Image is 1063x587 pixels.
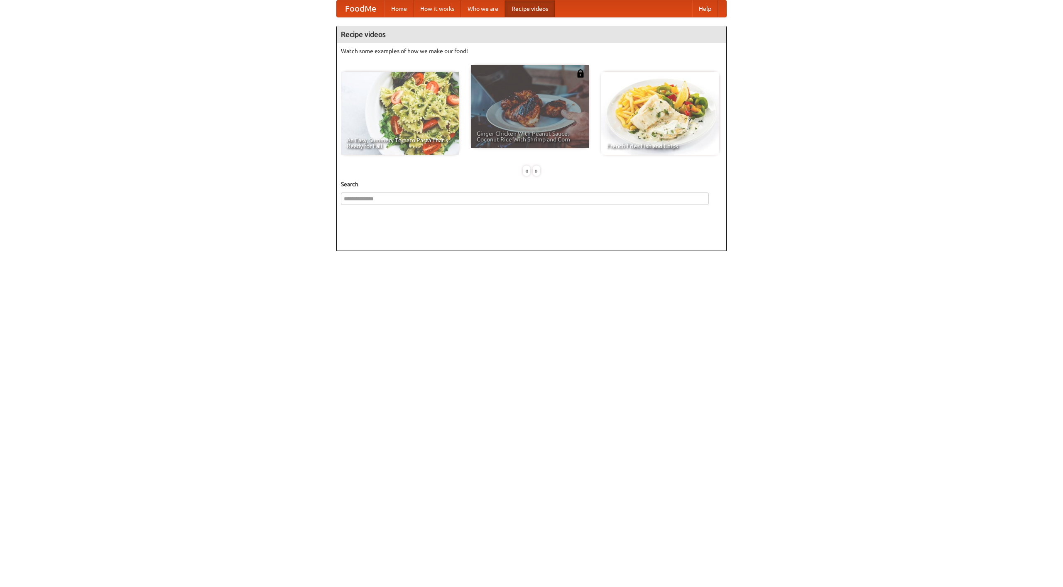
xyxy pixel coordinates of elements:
[523,166,530,176] div: «
[692,0,718,17] a: Help
[576,69,585,78] img: 483408.png
[505,0,555,17] a: Recipe videos
[347,137,453,149] span: An Easy, Summery Tomato Pasta That's Ready for Fall
[341,180,722,188] h5: Search
[341,47,722,55] p: Watch some examples of how we make our food!
[341,72,459,155] a: An Easy, Summery Tomato Pasta That's Ready for Fall
[607,143,713,149] span: French Fries Fish and Chips
[337,0,385,17] a: FoodMe
[337,26,726,43] h4: Recipe videos
[461,0,505,17] a: Who we are
[414,0,461,17] a: How it works
[533,166,540,176] div: »
[385,0,414,17] a: Home
[601,72,719,155] a: French Fries Fish and Chips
